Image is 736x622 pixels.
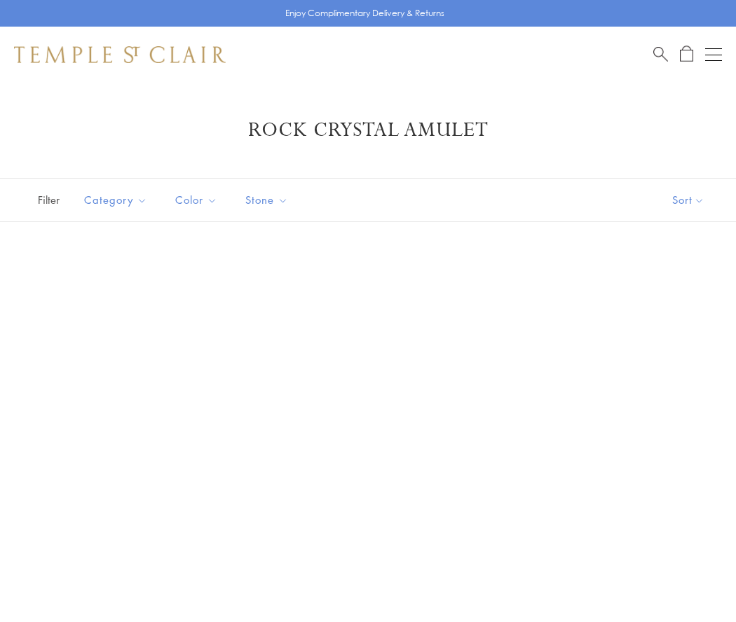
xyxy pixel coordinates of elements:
[168,191,228,209] span: Color
[641,179,736,221] button: Show sort by
[14,46,226,63] img: Temple St. Clair
[77,191,158,209] span: Category
[235,184,299,216] button: Stone
[165,184,228,216] button: Color
[705,46,722,63] button: Open navigation
[74,184,158,216] button: Category
[653,46,668,63] a: Search
[285,6,444,20] p: Enjoy Complimentary Delivery & Returns
[238,191,299,209] span: Stone
[35,118,701,143] h1: Rock Crystal Amulet
[680,46,693,63] a: Open Shopping Bag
